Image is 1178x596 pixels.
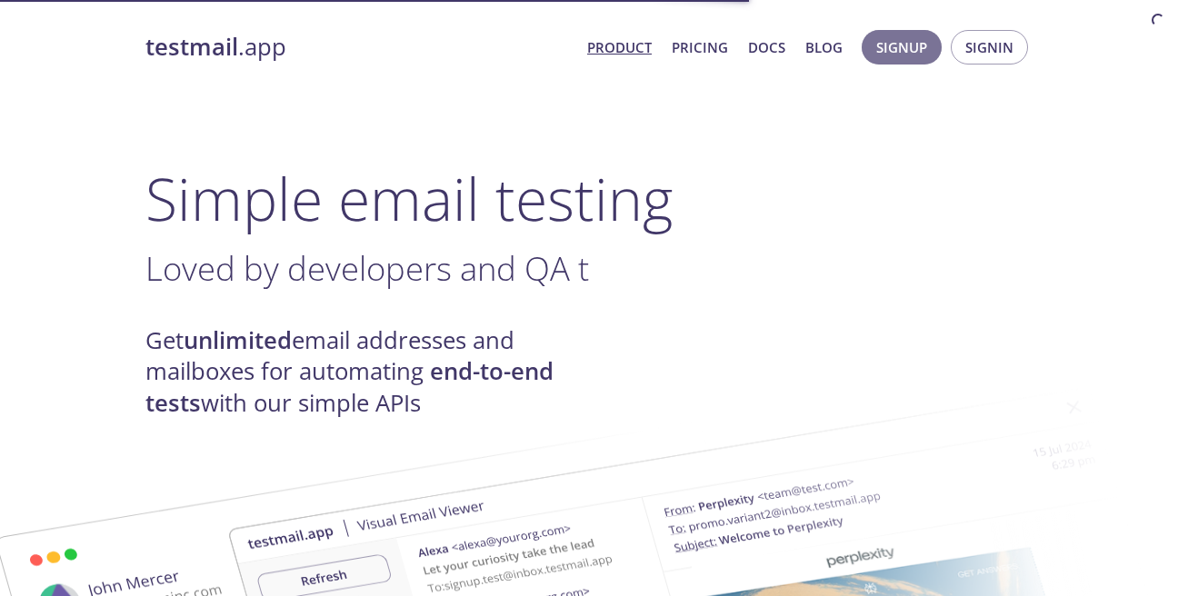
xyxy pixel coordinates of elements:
[951,30,1028,65] button: Signin
[876,35,927,59] span: Signup
[672,35,728,59] a: Pricing
[805,35,843,59] a: Blog
[145,355,554,418] strong: end-to-end tests
[145,164,1033,233] h1: Simple email testing
[587,35,652,59] a: Product
[862,30,942,65] button: Signup
[145,31,238,63] strong: testmail
[184,324,292,356] strong: unlimited
[748,35,785,59] a: Docs
[145,245,589,291] span: Loved by developers and QA t
[145,32,573,63] a: testmail.app
[965,35,1013,59] span: Signin
[145,325,589,419] h4: Get email addresses and mailboxes for automating with our simple APIs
